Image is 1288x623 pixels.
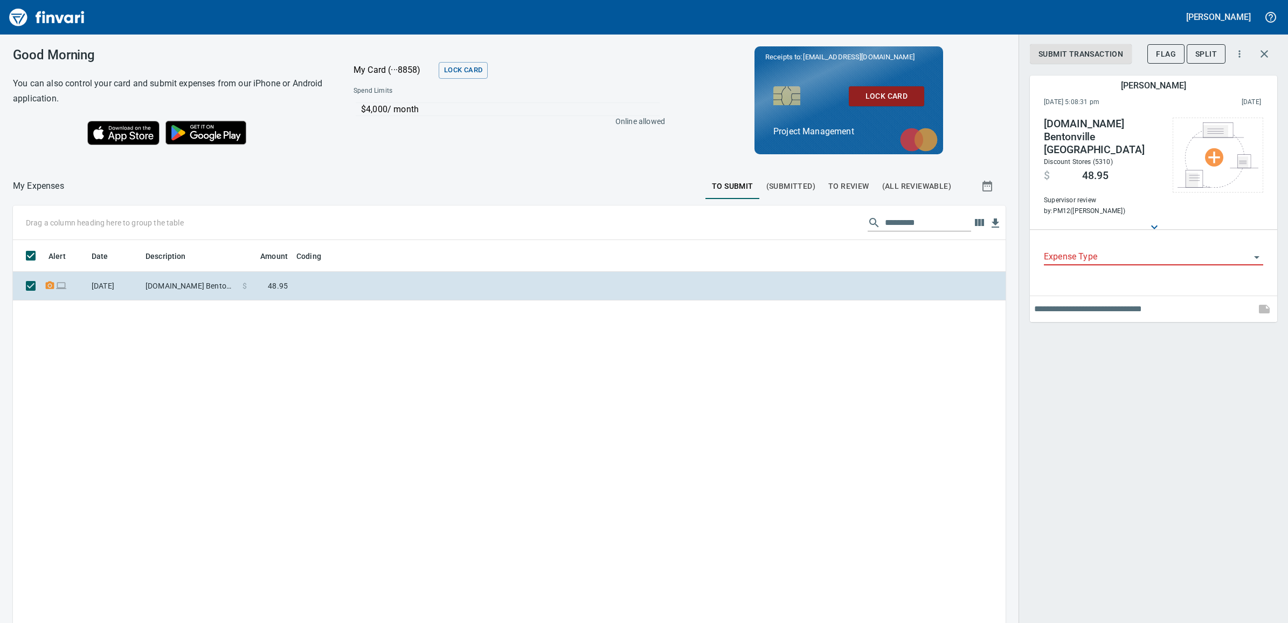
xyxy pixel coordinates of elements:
[1044,195,1162,217] span: Supervisor review by: PM12 ([PERSON_NAME])
[849,86,924,106] button: Lock Card
[857,90,916,103] span: Lock Card
[1251,41,1277,67] button: Close transaction
[141,272,238,300] td: [DOMAIN_NAME] Bentonville [GEOGRAPHIC_DATA]
[13,76,327,106] h6: You can also control your card and submit expenses from our iPhone or Android application.
[987,215,1003,231] button: Download Table
[6,4,87,30] img: Finvari
[268,280,288,291] span: 48.95
[296,250,321,263] span: Coding
[260,250,288,263] span: Amount
[1147,44,1185,64] button: Flag
[1030,44,1132,64] button: Submit Transaction
[92,250,122,263] span: Date
[160,115,252,150] img: Get it on Google Play
[87,121,160,145] img: Download on the App Store
[13,180,64,193] nav: breadcrumb
[971,173,1006,199] button: Show transactions within a particular date range
[1044,118,1162,156] h4: [DOMAIN_NAME] Bentonville [GEOGRAPHIC_DATA]
[44,282,56,289] span: Receipt Required
[1121,80,1186,91] h5: [PERSON_NAME]
[882,180,951,193] span: (All Reviewable)
[895,122,943,157] img: mastercard.svg
[773,125,924,138] p: Project Management
[1186,11,1251,23] h5: [PERSON_NAME]
[1082,169,1109,182] span: 48.95
[1044,97,1171,108] span: [DATE] 5:08:31 pm
[1178,122,1258,188] img: Select file
[49,250,80,263] span: Alert
[354,86,528,97] span: Spend Limits
[766,180,815,193] span: (Submitted)
[87,272,141,300] td: [DATE]
[828,180,869,193] span: To Review
[712,180,753,193] span: To Submit
[13,180,64,193] p: My Expenses
[354,64,434,77] p: My Card (···8858)
[1228,42,1251,66] button: More
[1251,296,1277,322] span: This records your note into the expense
[49,250,66,263] span: Alert
[444,64,482,77] span: Lock Card
[146,250,186,263] span: Description
[971,215,987,231] button: Choose columns to display
[1183,9,1254,25] button: [PERSON_NAME]
[92,250,108,263] span: Date
[1187,44,1225,64] button: Split
[56,282,67,289] span: Online transaction
[1044,158,1113,166] span: Discount Stores (5310)
[13,47,327,63] h3: Good Morning
[1171,97,1261,108] span: This charge was settled by the merchant and appears on the 2025/08/30 statement.
[1156,47,1176,61] span: Flag
[1249,250,1264,265] button: Open
[802,52,915,62] span: [EMAIL_ADDRESS][DOMAIN_NAME]
[1044,169,1050,182] span: $
[243,280,247,291] span: $
[146,250,200,263] span: Description
[26,217,184,228] p: Drag a column heading here to group the table
[439,62,488,79] button: Lock Card
[1038,47,1123,61] span: Submit Transaction
[765,52,932,63] p: Receipts to:
[296,250,335,263] span: Coding
[1195,47,1217,61] span: Split
[345,116,665,127] p: Online allowed
[361,103,660,116] p: $4,000 / month
[246,250,288,263] span: Amount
